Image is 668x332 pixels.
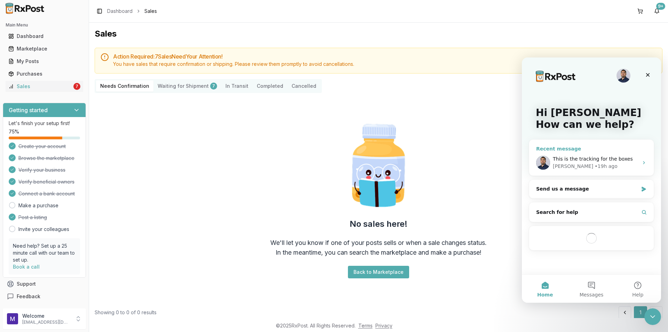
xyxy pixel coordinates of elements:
[334,121,423,210] img: Smart Pill Bottle
[18,202,58,209] a: Make a purchase
[3,31,86,42] button: Dashboard
[8,83,72,90] div: Sales
[358,323,373,329] a: Terms
[8,45,80,52] div: Marketplace
[18,190,75,197] span: Connect a bank account
[634,306,647,319] button: 1
[22,319,71,325] p: [EMAIL_ADDRESS][DOMAIN_NAME]
[18,226,69,233] a: Invite your colleagues
[3,81,86,92] button: Sales7
[3,278,86,290] button: Support
[644,308,661,325] iframe: Intercom live chat
[210,83,217,90] div: 7
[113,54,657,59] h5: Action Required: 7 Sale s Need Your Attention!
[95,28,662,39] h1: Sales
[144,8,157,15] span: Sales
[276,248,482,257] div: In the meantime, you can search the marketplace and make a purchase!
[3,43,86,54] button: Marketplace
[113,61,657,68] div: You have sales that require confirmation or shipping. Please review them promptly to avoid cancel...
[18,143,66,150] span: Create your account
[73,83,80,90] div: 7
[8,70,80,77] div: Purchases
[9,128,19,135] span: 75 %
[13,264,40,270] a: Book a call
[9,120,80,127] p: Let's finish your setup first!
[3,56,86,67] button: My Posts
[96,80,153,92] button: Needs Confirmation
[107,8,157,15] nav: breadcrumb
[107,8,133,15] a: Dashboard
[18,178,74,185] span: Verify beneficial owners
[348,266,409,278] button: Back to Marketplace
[6,80,83,93] a: Sales7
[13,242,76,263] p: Need help? Set up a 25 minute call with our team to set up.
[270,238,487,248] div: We'll let you know if one of your posts sells or when a sale changes status.
[8,33,80,40] div: Dashboard
[6,30,83,43] a: Dashboard
[6,43,83,55] a: Marketplace
[18,155,74,162] span: Browse the marketplace
[95,309,157,316] div: Showing 0 to 0 of 0 results
[17,293,40,300] span: Feedback
[656,3,665,10] div: 9+
[3,3,47,14] img: RxPost Logo
[6,68,83,80] a: Purchases
[6,55,83,68] a: My Posts
[18,214,47,221] span: Post a listing
[253,80,287,92] button: Completed
[3,290,86,303] button: Feedback
[221,80,253,92] button: In Transit
[3,68,86,79] button: Purchases
[18,167,65,173] span: Verify your business
[8,58,80,65] div: My Posts
[6,22,83,28] h2: Main Menu
[350,218,407,230] h2: No sales here!
[22,312,71,319] p: Welcome
[7,313,18,324] img: User avatar
[651,6,662,17] button: 9+
[287,80,320,92] button: Cancelled
[153,80,221,92] button: Waiting for Shipment
[375,323,392,329] a: Privacy
[9,106,48,114] h3: Getting started
[522,57,661,303] iframe: Intercom live chat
